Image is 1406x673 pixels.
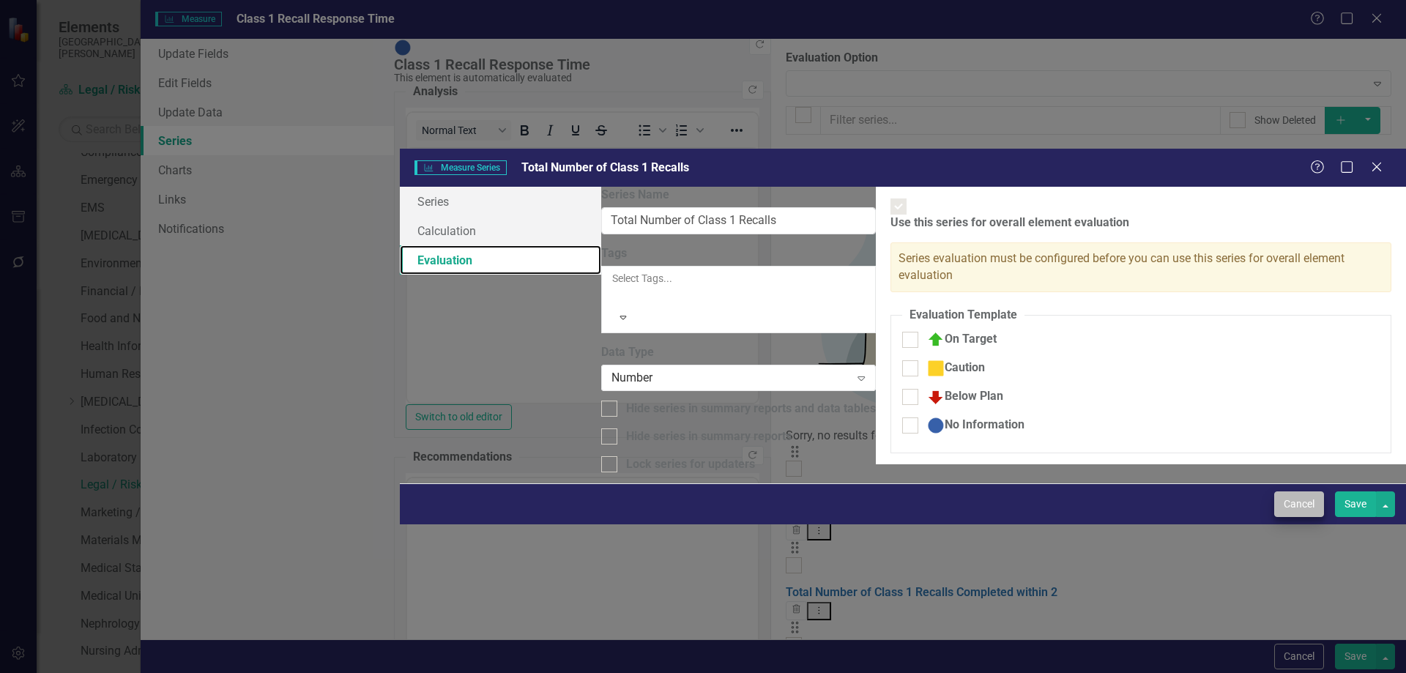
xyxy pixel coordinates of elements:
[902,307,1024,324] legend: Evaluation Template
[927,331,945,349] img: On Target
[612,271,865,286] div: Select Tags...
[927,388,945,406] img: Below Plan
[601,187,876,204] label: Series Name
[927,417,1024,434] div: No Information
[400,216,601,245] a: Calculation
[400,245,601,275] a: Evaluation
[1335,491,1376,517] button: Save
[601,344,876,361] label: Data Type
[601,245,876,262] label: Tags
[927,360,945,377] img: Caution
[400,187,601,216] a: Series
[601,207,876,234] input: Series Name
[521,160,689,174] span: Total Number of Class 1 Recalls
[1274,491,1324,517] button: Cancel
[414,160,507,175] span: Measure Series
[611,369,850,386] div: Number
[927,331,997,349] div: On Target
[890,215,1391,231] div: Use this series for overall element evaluation
[927,360,985,377] div: Caution
[626,401,876,417] div: Hide series in summary reports and data tables
[626,428,792,445] div: Hide series in summary reports
[927,388,1003,406] div: Below Plan
[890,242,1391,292] div: Series evaluation must be configured before you can use this series for overall element evaluation
[927,417,945,434] img: No Information
[626,456,755,473] div: Lock series for updaters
